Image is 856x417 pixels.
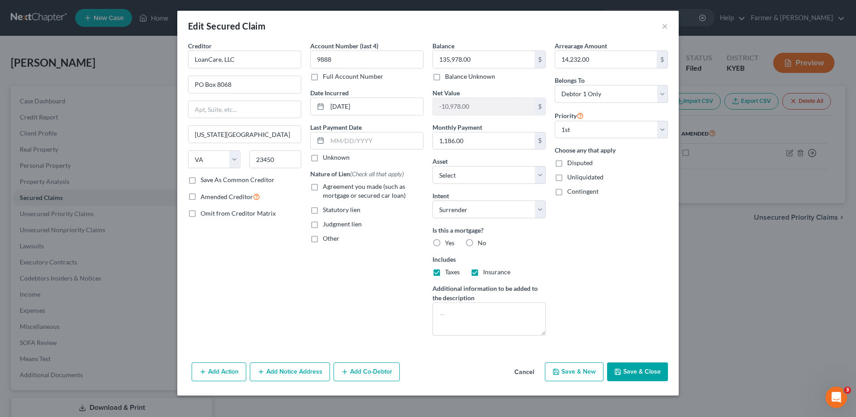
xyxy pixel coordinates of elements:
span: 3 [844,387,851,394]
label: Nature of Lien [310,169,404,179]
label: Monthly Payment [432,123,482,132]
label: Balance Unknown [445,72,495,81]
input: MM/DD/YYYY [327,98,423,115]
button: Add Co-Debtor [334,362,400,381]
input: 0.00 [433,51,535,68]
button: Cancel [507,363,541,381]
span: Judgment lien [323,220,362,228]
button: Save & Close [607,362,668,381]
label: Account Number (last 4) [310,41,378,51]
span: Taxes [445,268,460,276]
span: Contingent [567,187,599,195]
span: Yes [445,239,454,247]
label: Priority [555,110,584,121]
span: Unliquidated [567,173,603,181]
label: Unknown [323,153,350,162]
span: Agreement you made (such as mortgage or secured car loan) [323,183,406,199]
div: Edit Secured Claim [188,20,265,32]
span: Amended Creditor [201,193,253,200]
label: Net Value [432,88,460,98]
div: $ [657,51,668,68]
label: Arrearage Amount [555,41,607,51]
div: $ [535,98,545,115]
button: Add Notice Address [250,362,330,381]
label: Intent [432,191,449,200]
label: Choose any that apply [555,145,668,155]
span: Other [323,234,339,242]
span: Asset [432,157,448,165]
input: XXXX [310,51,424,68]
input: 0.00 [433,98,535,115]
iframe: Intercom live chat [826,387,847,408]
label: Last Payment Date [310,123,362,132]
div: $ [535,51,545,68]
span: No [478,239,486,247]
div: $ [535,132,545,149]
label: Additional information to be added to the description [432,284,546,302]
input: Enter zip... [249,150,302,168]
label: Balance [432,41,454,51]
button: Add Action [192,362,246,381]
span: (Check all that apply) [350,170,404,178]
label: Includes [432,255,546,264]
button: × [662,21,668,31]
input: Search creditor by name... [188,51,301,68]
span: Statutory lien [323,206,360,213]
input: Enter address... [188,76,301,93]
button: Save & New [545,362,603,381]
span: Creditor [188,42,212,50]
span: Belongs To [555,77,585,84]
label: Save As Common Creditor [201,175,274,184]
input: MM/DD/YYYY [327,132,423,149]
label: Full Account Number [323,72,383,81]
input: 0.00 [433,132,535,149]
span: Disputed [567,159,593,166]
input: 0.00 [555,51,657,68]
input: Enter city... [188,126,301,143]
label: Is this a mortgage? [432,226,546,235]
input: Apt, Suite, etc... [188,101,301,118]
label: Date Incurred [310,88,349,98]
span: Insurance [483,268,510,276]
span: Omit from Creditor Matrix [201,209,276,217]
